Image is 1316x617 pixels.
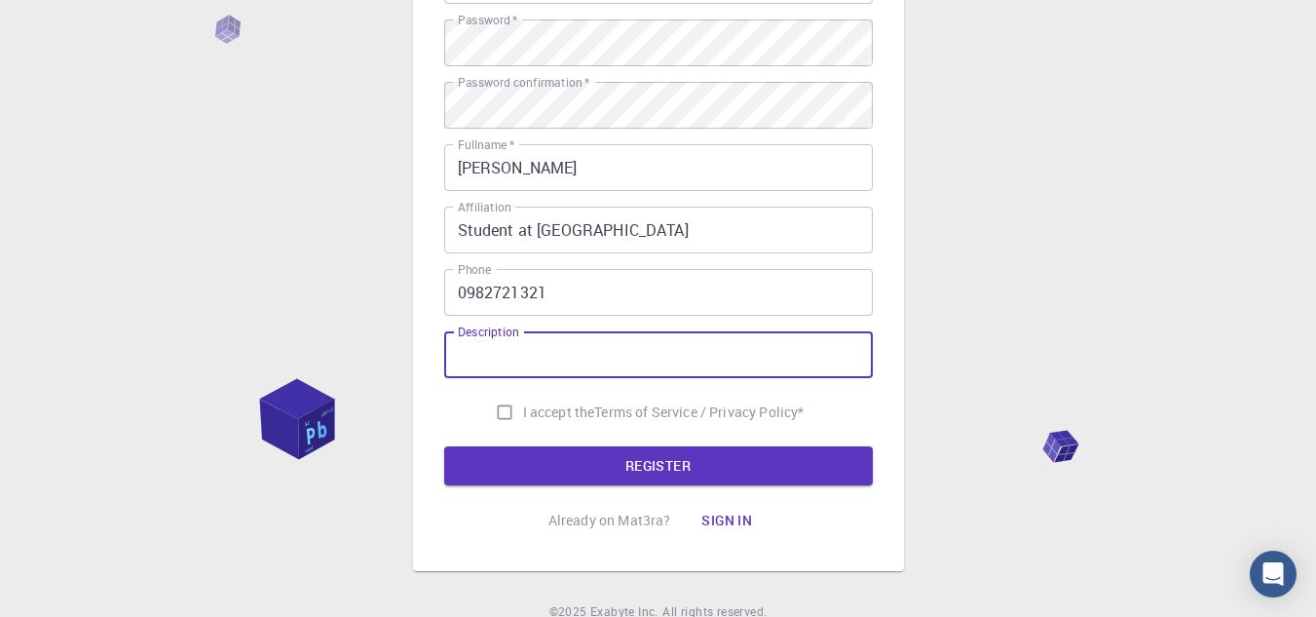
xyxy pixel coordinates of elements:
label: Description [458,324,519,340]
p: Already on Mat3ra? [548,511,671,530]
button: REGISTER [444,446,873,485]
a: Terms of Service / Privacy Policy* [594,403,804,422]
label: Password [458,12,517,28]
span: I accept the [523,403,595,422]
p: Terms of Service / Privacy Policy * [594,403,804,422]
div: Open Intercom Messenger [1250,551,1297,598]
button: Sign in [686,501,768,540]
label: Affiliation [458,199,510,215]
label: Fullname [458,136,514,153]
label: Phone [458,261,491,278]
label: Password confirmation [458,74,589,91]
